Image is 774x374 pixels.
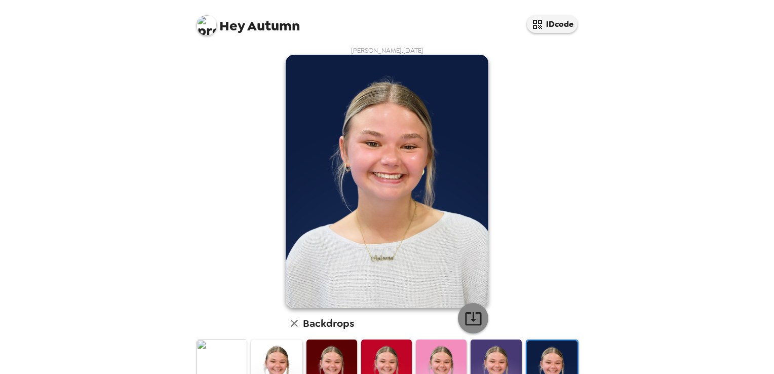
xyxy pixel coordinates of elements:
img: user [286,55,488,308]
h6: Backdrops [303,315,354,331]
span: Hey [219,17,245,35]
span: [PERSON_NAME] , [DATE] [351,46,423,55]
img: profile pic [197,15,217,35]
span: Autumn [197,10,300,33]
button: IDcode [527,15,577,33]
